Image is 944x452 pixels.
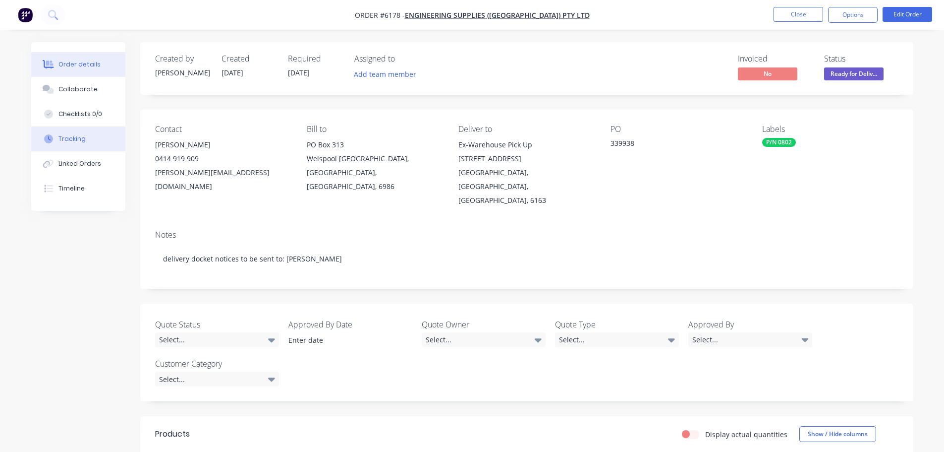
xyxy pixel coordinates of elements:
div: PO [611,125,746,134]
div: Contact [155,125,291,134]
div: Created by [155,54,210,64]
button: Collaborate [31,77,125,102]
span: [DATE] [288,68,310,77]
button: Edit Order [883,7,932,22]
div: [PERSON_NAME] [155,67,210,78]
label: Customer Category [155,358,279,370]
div: Assigned to [354,54,453,64]
button: Order details [31,52,125,77]
div: Welspool [GEOGRAPHIC_DATA], [GEOGRAPHIC_DATA], [GEOGRAPHIC_DATA], 6986 [307,152,443,194]
label: Display actual quantities [705,429,787,440]
div: Ex-Warehouse Pick Up [STREET_ADDRESS][GEOGRAPHIC_DATA], [GEOGRAPHIC_DATA], [GEOGRAPHIC_DATA], 6163 [458,138,594,207]
div: Deliver to [458,125,594,134]
button: Add team member [354,67,422,81]
div: Required [288,54,342,64]
div: Ex-Warehouse Pick Up [STREET_ADDRESS] [458,138,594,166]
div: Tracking [58,134,86,143]
div: Created [222,54,276,64]
button: Add team member [348,67,421,81]
label: Approved By Date [288,319,412,330]
div: Order details [58,60,101,69]
div: PO Box 313Welspool [GEOGRAPHIC_DATA], [GEOGRAPHIC_DATA], [GEOGRAPHIC_DATA], 6986 [307,138,443,194]
button: Tracking [31,127,125,151]
img: Factory [18,7,33,22]
button: Linked Orders [31,151,125,176]
div: Select... [555,332,679,347]
div: [PERSON_NAME]0414 919 909[PERSON_NAME][EMAIL_ADDRESS][DOMAIN_NAME] [155,138,291,194]
span: [DATE] [222,68,243,77]
div: Status [824,54,898,64]
button: Show / Hide columns [799,426,876,442]
a: Engineering Supplies ([GEOGRAPHIC_DATA]) Pty Ltd [405,10,590,20]
div: Select... [155,372,279,387]
div: delivery docket notices to be sent to: [PERSON_NAME] [155,244,898,274]
div: P/N 0802 [762,138,796,147]
button: Timeline [31,176,125,201]
div: Labels [762,125,898,134]
span: No [738,67,797,80]
div: Select... [422,332,546,347]
div: [PERSON_NAME][EMAIL_ADDRESS][DOMAIN_NAME] [155,166,291,194]
div: Timeline [58,184,85,193]
label: Quote Type [555,319,679,330]
div: PO Box 313 [307,138,443,152]
div: 339938 [611,138,734,152]
div: Invoiced [738,54,812,64]
label: Approved By [688,319,812,330]
label: Quote Status [155,319,279,330]
button: Checklists 0/0 [31,102,125,127]
div: Checklists 0/0 [58,110,102,119]
div: [PERSON_NAME] [155,138,291,152]
span: Ready for Deliv... [824,67,884,80]
span: Order #6178 - [355,10,405,20]
div: [GEOGRAPHIC_DATA], [GEOGRAPHIC_DATA], [GEOGRAPHIC_DATA], 6163 [458,166,594,207]
button: Close [774,7,823,22]
div: 0414 919 909 [155,152,291,166]
div: Bill to [307,125,443,134]
button: Ready for Deliv... [824,67,884,82]
div: Select... [688,332,812,347]
button: Options [828,7,878,23]
input: Enter date [281,333,405,348]
div: Products [155,428,190,440]
div: Notes [155,230,898,240]
div: Collaborate [58,85,98,94]
div: Linked Orders [58,159,101,168]
div: Select... [155,332,279,347]
label: Quote Owner [422,319,546,330]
